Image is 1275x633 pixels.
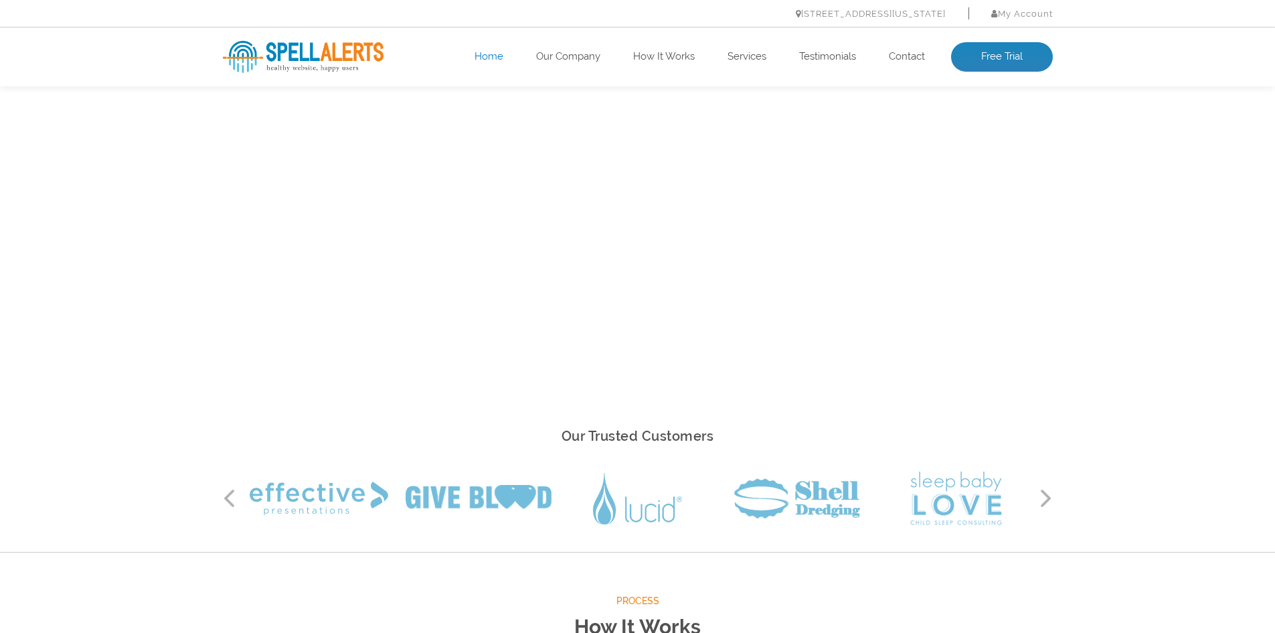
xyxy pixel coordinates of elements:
[250,482,388,515] img: Effective
[1039,488,1053,508] button: Next
[223,593,1053,610] span: Process
[223,425,1053,448] h2: Our Trusted Customers
[223,488,236,508] button: Previous
[406,485,551,512] img: Give Blood
[734,478,860,518] img: Shell Dredging
[593,473,682,524] img: Lucid
[910,472,1002,525] img: Sleep Baby Love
